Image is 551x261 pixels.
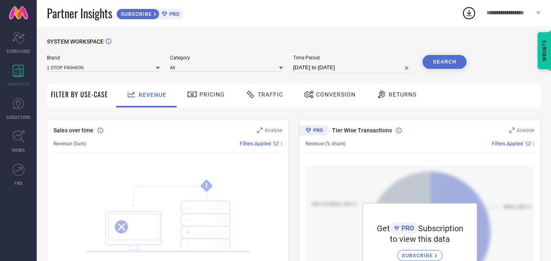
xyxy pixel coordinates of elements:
span: Pricing [199,91,225,98]
span: Revenue (Sum) [53,141,86,147]
span: PRO [167,11,179,17]
span: | [533,141,534,147]
span: Filters Applied [240,141,271,147]
span: | [281,141,282,147]
span: Conversion [316,91,356,98]
span: Revenue (% share) [305,141,345,147]
span: Revenue [139,92,166,98]
span: SUGGESTIONS [6,114,31,120]
span: Subscription [418,224,463,233]
svg: Zoom [257,127,263,133]
span: Analyse [265,127,282,133]
span: SUBSCRIBE [117,11,154,17]
span: to view this data [390,234,450,244]
span: Analyse [517,127,534,133]
span: SCORECARDS [7,48,31,54]
div: Premium [299,125,329,137]
a: SUBSCRIBE [397,244,443,261]
span: Filters Applied [492,141,523,147]
a: SUBSCRIBEPRO [116,7,184,20]
span: SYSTEM WORKSPACE [47,38,104,45]
span: FWD [15,180,22,186]
svg: Zoom [509,127,515,133]
div: Open download list [462,6,476,20]
span: Sales over time [53,127,93,134]
span: Partner Insights [47,5,112,22]
span: WORKSPACE [7,81,30,87]
span: Time Period [293,55,413,61]
span: Tier Wise Transactions [332,127,392,134]
input: Select time period [293,63,413,72]
tspan: ! [206,181,208,191]
span: Get [377,224,390,233]
span: SUBSCRIBE [402,252,435,259]
span: Filter By Use-Case [51,90,108,99]
span: Category [170,55,283,61]
span: Brand [47,55,160,61]
button: Search [423,55,467,69]
span: Traffic [258,91,283,98]
span: PRO [399,224,414,232]
span: Returns [389,91,416,98]
span: TRENDS [11,147,25,153]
